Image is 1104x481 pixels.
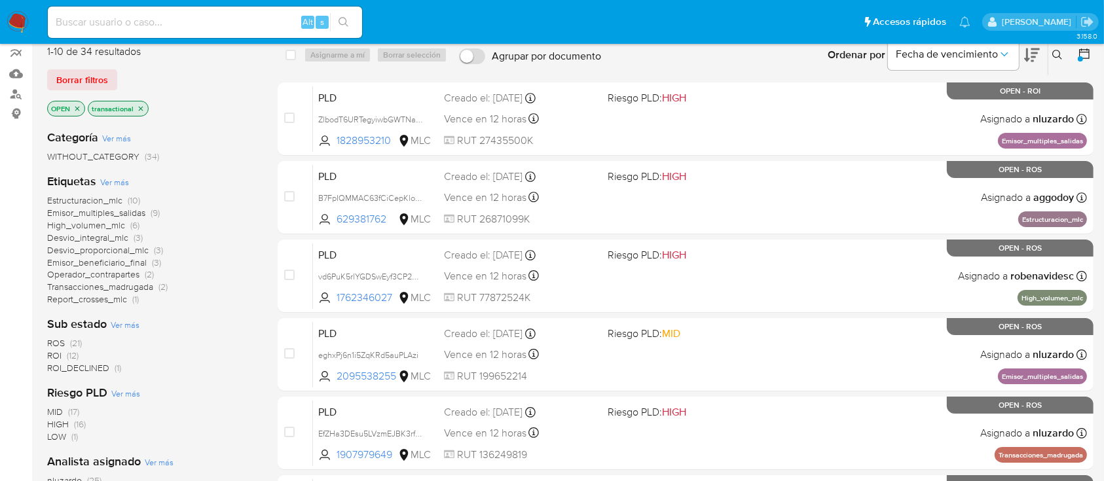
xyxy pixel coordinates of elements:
span: s [320,16,324,28]
a: Salir [1080,15,1094,29]
button: search-icon [330,13,357,31]
span: Alt [303,16,313,28]
p: aline.magdaleno@mercadolibre.com [1002,16,1076,28]
span: 3.158.0 [1076,31,1097,41]
a: Notificaciones [959,16,970,27]
span: Accesos rápidos [873,15,946,29]
input: Buscar usuario o caso... [48,14,362,31]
